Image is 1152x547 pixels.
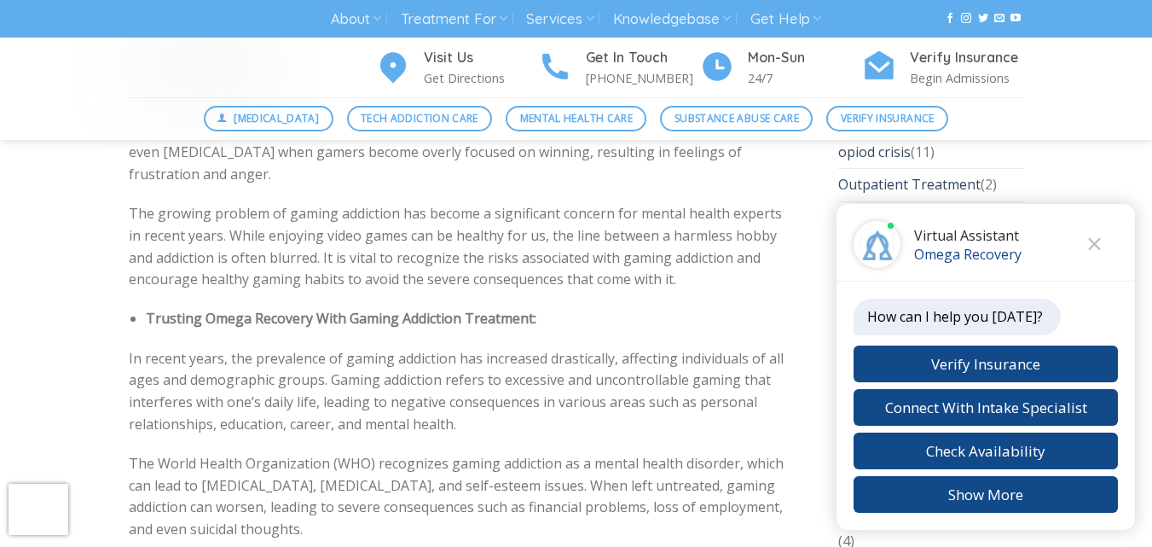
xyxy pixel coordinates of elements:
[526,3,593,35] a: Services
[838,202,941,235] a: phone addiction
[424,47,538,69] h4: Visit Us
[401,3,507,35] a: Treatment For
[424,68,538,88] p: Get Directions
[838,169,981,201] a: Outpatient Treatment
[129,453,788,540] p: The World Health Organization (WHO) recognizes gaming addiction as a mental health disorder, whic...
[838,168,1024,201] li: (2)
[660,106,813,131] a: Substance Abuse Care
[748,68,862,88] p: 24/7
[826,106,948,131] a: Verify Insurance
[838,136,1024,169] li: (11)
[838,137,911,169] a: opiod crisis
[129,348,788,435] p: In recent years, the prevalence of gaming addiction has increased drastically, affecting individu...
[841,110,935,126] span: Verify Insurance
[838,201,1024,235] li: (6)
[978,13,988,25] a: Follow on Twitter
[961,13,971,25] a: Follow on Instagram
[750,3,821,35] a: Get Help
[129,38,278,97] img: Omega Recovery
[506,106,646,131] a: Mental Health Care
[347,106,493,131] a: Tech Addiction Care
[9,484,68,535] iframe: reCAPTCHA
[1010,13,1021,25] a: Follow on YouTube
[361,110,478,126] span: Tech Addiction Care
[129,203,788,290] p: The growing problem of gaming addiction has become a significant concern for mental health expert...
[204,106,333,131] a: [MEDICAL_DATA]
[586,47,700,69] h4: Get In Touch
[586,68,700,88] p: [PHONE_NUMBER]
[910,47,1024,69] h4: Verify Insurance
[994,13,1004,25] a: Send us an email
[674,110,799,126] span: Substance Abuse Care
[862,47,1024,89] a: Verify Insurance Begin Admissions
[613,3,731,35] a: Knowledgebase
[146,309,536,328] strong: Trusting Omega Recovery With Gaming Addiction Treatment:
[129,120,788,186] p: Moreover, Competitive gaming, which is now a mainstream activity, can lead to anxiety, stress, an...
[520,110,633,126] span: Mental Health Care
[910,68,1024,88] p: Begin Admissions
[945,13,955,25] a: Follow on Facebook
[538,47,700,89] a: Get In Touch [PHONE_NUMBER]
[748,47,862,69] h4: Mon-Sun
[376,47,538,89] a: Visit Us Get Directions
[234,110,319,126] span: [MEDICAL_DATA]
[331,3,381,35] a: About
